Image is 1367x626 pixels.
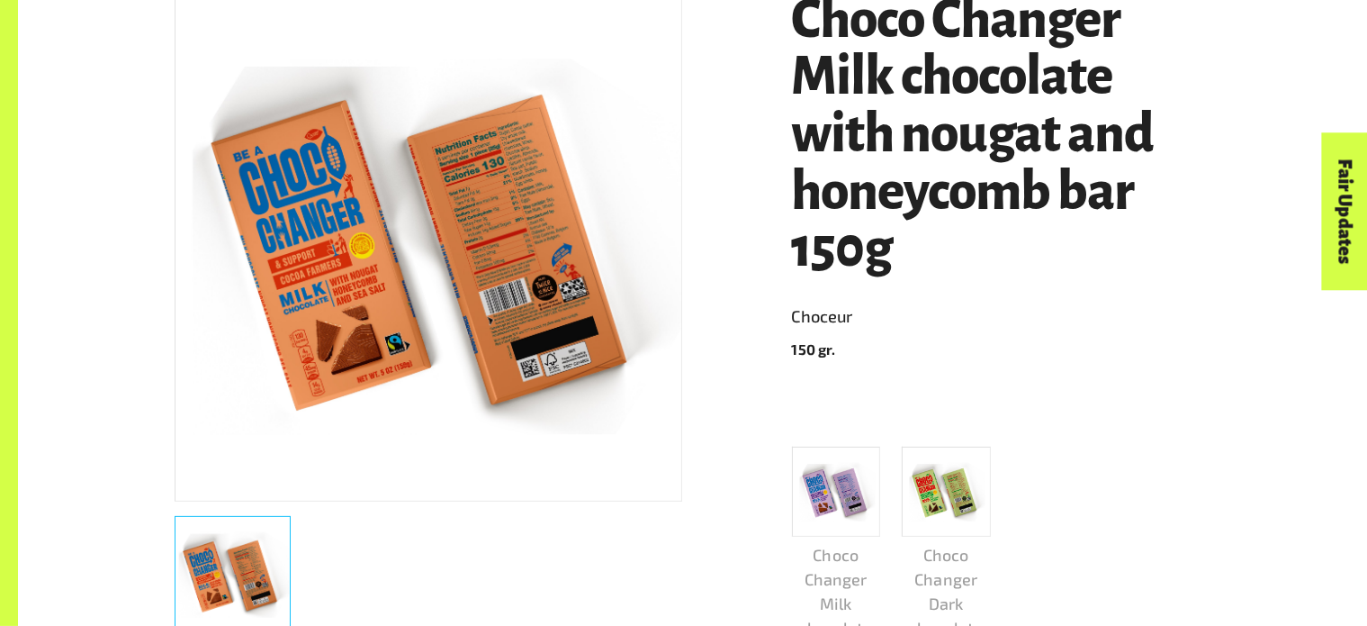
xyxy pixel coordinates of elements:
[792,303,1211,331] a: Choceur
[792,339,1211,360] p: 150 gr.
